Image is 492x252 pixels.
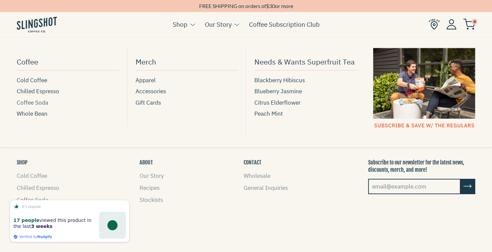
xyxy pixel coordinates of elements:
span: $ [266,3,269,9]
span: Peach Mint [254,109,283,118]
a: Merch [136,54,238,71]
a: Coffee Soda [17,98,119,107]
button: SHOP [17,159,27,166]
a: Needs & Wants Superfruit Tea [254,54,356,71]
a: Coffee Soda [17,196,48,204]
a: Whole Bean [17,109,119,118]
span: Blackberry Hibiscus [254,76,305,85]
span: Whole Bean [17,109,48,118]
a: Citrus Elderflower [254,98,356,107]
a: 0 [463,20,475,28]
a: Stockists [140,196,163,204]
button: ABOUT [140,159,153,166]
a: Gift Cards [136,98,238,107]
span: Coffee [17,56,38,68]
a: Wholesale [244,172,270,179]
span: 0 [472,19,478,25]
a: Our Story [140,172,164,179]
span: Cold Coffee [17,76,47,85]
a: Cold Coffee [17,172,47,179]
p: Subscribe to our newsletter for the latest news, discounts, merch, and more! [368,159,475,174]
a: Coffee Subscription Club [249,19,320,29]
span: 30 [269,3,275,9]
span: Accessories [136,87,166,96]
span: Blueberry Jasmine [254,87,302,96]
a: Blueberry Jasmine [254,87,356,96]
button: CONTACT [244,159,261,166]
a: Recipes [140,184,160,192]
img: cart [463,19,475,30]
a: Coffee [17,54,119,71]
img: Account [446,19,457,29]
a: Chilled Espresso [17,184,59,192]
a: Our Story [205,19,232,29]
span: Merch [136,56,156,68]
a: Apparel [136,76,238,85]
a: Cold Coffee [17,76,119,85]
span: Apparel [136,76,156,85]
a: Shop [173,19,187,29]
span: Coffee Soda [17,98,48,107]
a: General Inquiries [244,184,288,192]
img: Find Us [429,19,440,30]
span: Citrus Elderflower [254,98,301,107]
input: email@example.com [368,179,461,194]
a: Peach Mint [254,109,356,118]
span: Needs & Wants Superfruit Tea [254,56,355,68]
a: Chilled Espresso [17,87,119,96]
span: Gift Cards [136,98,161,107]
span: Chilled Espresso [17,87,59,96]
a: Accessories [136,87,238,96]
a: Blackberry Hibiscus [254,76,356,85]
